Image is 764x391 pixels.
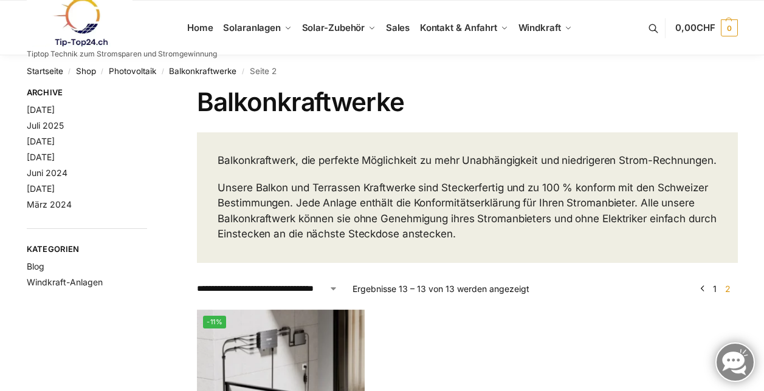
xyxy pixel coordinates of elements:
a: [DATE] [27,136,55,146]
p: Ergebnisse 13 – 13 von 13 werden angezeigt [353,282,529,295]
h1: Balkonkraftwerke [197,87,737,117]
select: Shop-Reihenfolge [197,282,338,295]
a: ← [698,282,707,295]
span: 0 [721,19,738,36]
span: CHF [697,22,715,33]
a: Startseite [27,66,63,76]
a: [DATE] [27,183,55,194]
a: Seite 1 [710,284,720,294]
a: Shop [76,66,96,76]
nav: Produkt-Seitennummerierung [693,282,737,295]
a: März 2024 [27,199,72,209]
a: Juli 2025 [27,120,64,131]
span: Archive [27,87,148,99]
span: Solaranlagen [223,22,281,33]
a: Juni 2024 [27,168,67,178]
a: 0,00CHF 0 [675,10,737,46]
span: / [156,67,169,76]
a: Solaranlagen [218,1,297,55]
a: Sales [380,1,415,55]
a: [DATE] [27,104,55,115]
a: Blog [27,261,44,271]
p: Unsere Balkon und Terrassen Kraftwerke sind Steckerfertig und zu 100 % konform mit den Schweizer ... [218,180,717,242]
a: Solar-Zubehör [297,1,380,55]
a: Photovoltaik [109,66,156,76]
a: Windkraft [513,1,577,55]
span: Windkraft [518,22,561,33]
button: Close filters [147,87,154,101]
span: Sales [386,22,410,33]
a: Balkonkraftwerke [169,66,236,76]
span: Kontakt & Anfahrt [420,22,497,33]
a: Kontakt & Anfahrt [415,1,513,55]
a: [DATE] [27,152,55,162]
span: Seite 2 [722,284,734,294]
span: Kategorien [27,243,148,256]
span: / [96,67,109,76]
span: / [63,67,76,76]
span: 0,00 [675,22,715,33]
p: Tiptop Technik zum Stromsparen und Stromgewinnung [27,50,217,58]
p: Balkonkraftwerk, die perfekte Möglichkeit zu mehr Unabhängigkeit und niedrigeren Strom-Rechnungen. [218,153,717,169]
span: Solar-Zubehör [302,22,365,33]
span: / [236,67,249,76]
a: Windkraft-Anlagen [27,277,103,287]
nav: Breadcrumb [27,55,738,87]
